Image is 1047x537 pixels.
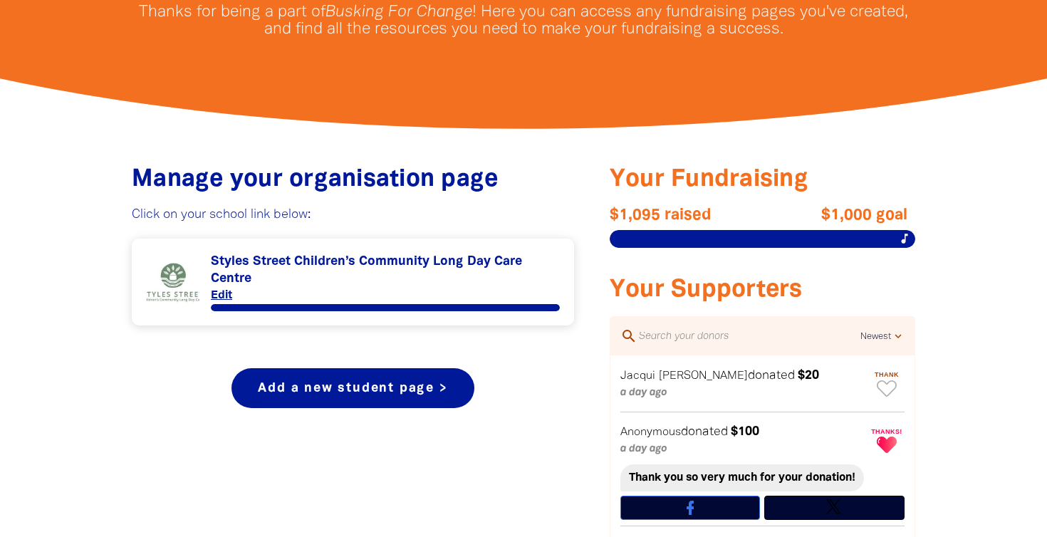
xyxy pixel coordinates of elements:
em: Anonymous [620,427,681,437]
span: $1,000 goal [754,207,907,224]
em: $100 [731,426,759,437]
span: donated [681,426,728,437]
i: search [620,328,637,345]
em: $20 [798,370,819,381]
span: Your Supporters [610,279,803,301]
p: a day ago [620,441,866,458]
p: Click on your school link below: [132,207,574,224]
span: Manage your organisation page [132,169,498,191]
p: a day ago [620,385,866,402]
em: Busking For Change [325,5,472,19]
button: Thank [869,365,905,402]
a: Add a new student page > [231,368,474,408]
em: Jacqui [620,371,655,381]
div: Thank you so very much for your donation! [620,464,864,491]
span: $1,095 raised [610,207,763,224]
i: music_note [898,232,911,245]
div: Paginated content [146,253,560,311]
span: donated [748,370,795,381]
input: Search your donors [637,327,860,345]
p: Thanks for being a part of ! Here you can access any fundraising pages you've created, and find a... [139,4,908,38]
span: Your Fundraising [610,169,808,191]
span: Thank [869,371,905,378]
em: [PERSON_NAME] [659,371,748,381]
